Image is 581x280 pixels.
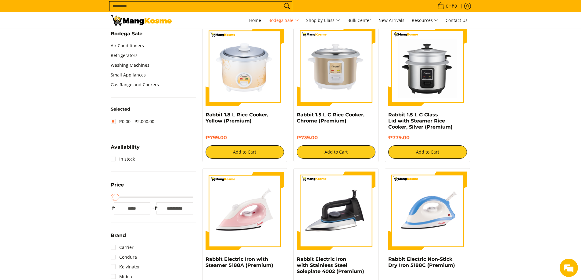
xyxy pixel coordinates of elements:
[451,4,458,8] span: ₱0
[297,112,364,124] a: Rabbit 1.5 L C Rice Cooker, Chrome (Premium)
[206,112,268,124] a: Rabbit 1.8 L Rice Cooker, Yellow (Premium)
[206,27,284,106] img: https://mangkosme.com/products/rabbit-1-8-l-rice-cooker-yellow-class-a
[111,183,124,192] summary: Open
[35,77,84,138] span: We're online!
[111,145,140,154] summary: Open
[388,172,467,250] img: https://mangkosme.com/products/rabbit-electric-non-stick-dry-iron-5188c-class-a
[378,17,404,23] span: New Arrivals
[297,27,375,106] img: https://mangkosme.com/products/rabbit-1-5-l-c-rice-cooker-chrome-class-a
[100,3,115,18] div: Minimize live chat window
[111,51,138,60] a: Refrigerators
[111,31,142,41] summary: Open
[303,12,343,29] a: Shop by Class
[297,256,364,274] a: Rabbit Electric Iron with Stainless Steel Soleplate 4002 (Premium)
[445,4,449,8] span: 0
[206,145,284,159] button: Add to Cart
[111,60,149,70] a: Washing Machines
[111,145,140,150] span: Availability
[388,135,467,141] h6: ₱779.00
[111,15,172,26] img: Bodega Sale l Mang Kosme: Cost-Efficient &amp; Quality Home Appliances
[388,27,467,106] img: https://mangkosme.com/products/rabbit-1-5-l-g-glass-lid-with-steamer-rice-cooker-silver-class-a
[268,17,299,24] span: Bodega Sale
[297,145,375,159] button: Add to Cart
[306,17,340,24] span: Shop by Class
[153,205,160,211] span: ₱
[412,17,438,24] span: Resources
[388,112,453,130] a: Rabbit 1.5 L G Glass Lid with Steamer Rice Cooker, Silver (Premium)
[297,135,375,141] h6: ₱739.00
[297,172,375,250] img: https://mangkosme.com/products/rabbit-electric-iron-with-stainless-steel-soleplate-4002-class-a
[409,12,441,29] a: Resources
[111,183,124,187] span: Price
[111,154,135,164] a: In stock
[111,31,142,36] span: Bodega Sale
[344,12,374,29] a: Bulk Center
[111,205,117,211] span: ₱
[111,243,134,252] a: Carrier
[111,107,196,112] h6: Selected
[111,233,126,243] summary: Open
[111,117,154,126] a: ₱0.00 - ₱2,000.00
[436,3,459,9] span: •
[375,12,407,29] a: New Arrivals
[347,17,371,23] span: Bulk Center
[111,233,126,238] span: Brand
[443,12,471,29] a: Contact Us
[206,135,284,141] h6: ₱799.00
[111,252,137,262] a: Condura
[111,80,159,90] a: Gas Range and Cookers
[32,34,102,42] div: Chat with us now
[282,2,292,11] button: Search
[111,262,140,272] a: Kelvinator
[388,256,455,268] a: Rabbit Electric Non-Stick Dry Iron 5188C (Premium)
[206,172,284,250] img: https://mangkosme.com/products/rabbit-eletric-iron-with-steamer-5188a-class-a
[111,70,146,80] a: Small Appliances
[178,12,471,29] nav: Main Menu
[446,17,468,23] span: Contact Us
[388,145,467,159] button: Add to Cart
[206,256,273,268] a: Rabbit Electric Iron with Steamer 5188A (Premium)
[111,41,144,51] a: Air Conditioners
[3,166,116,188] textarea: Type your message and hit 'Enter'
[265,12,302,29] a: Bodega Sale
[249,17,261,23] span: Home
[246,12,264,29] a: Home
